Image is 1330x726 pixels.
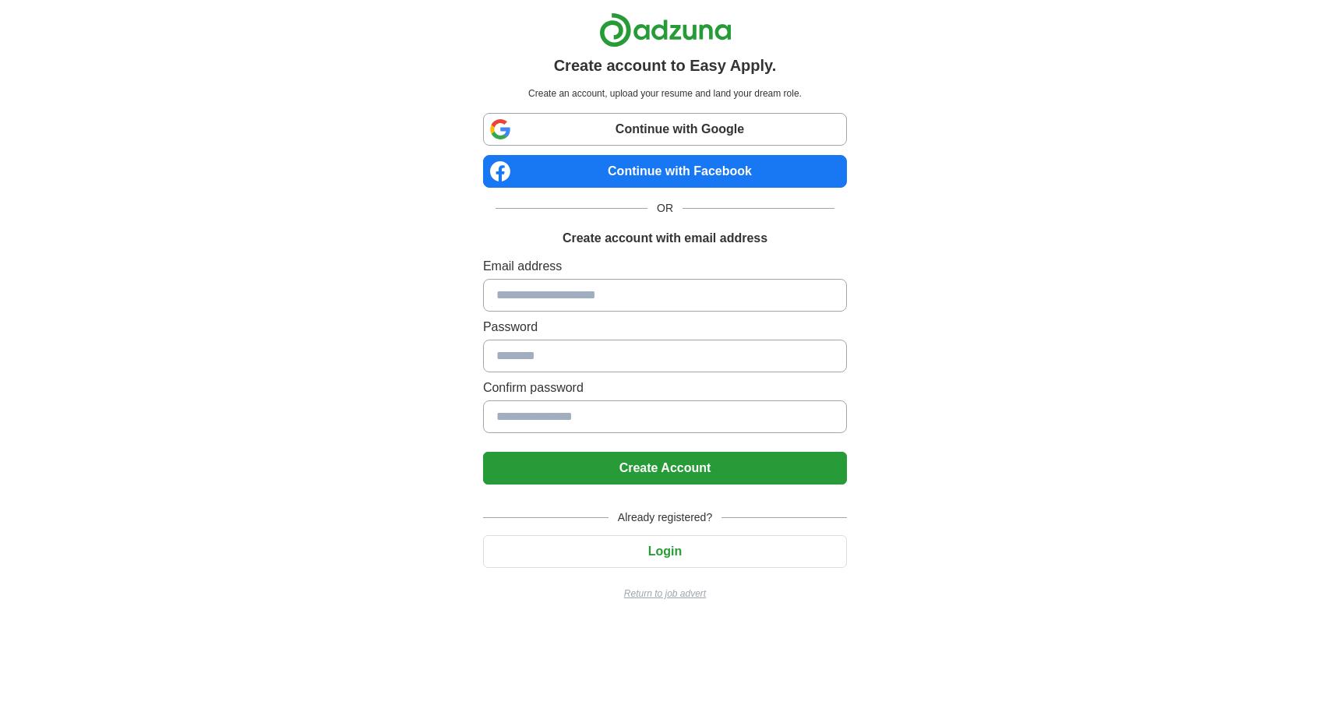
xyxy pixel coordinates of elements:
img: Adzuna logo [599,12,732,48]
a: Login [483,544,847,558]
button: Create Account [483,452,847,485]
label: Password [483,318,847,337]
a: Continue with Google [483,113,847,146]
a: Continue with Facebook [483,155,847,188]
span: Already registered? [609,509,721,526]
label: Email address [483,257,847,276]
h1: Create account with email address [563,229,767,248]
a: Return to job advert [483,587,847,601]
label: Confirm password [483,379,847,397]
span: OR [647,200,683,217]
button: Login [483,535,847,568]
p: Create an account, upload your resume and land your dream role. [486,86,844,100]
h1: Create account to Easy Apply. [554,54,777,77]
